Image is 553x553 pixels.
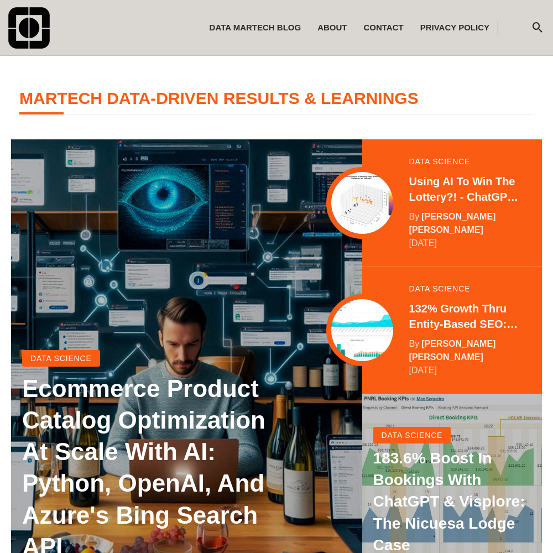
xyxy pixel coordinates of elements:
span: by [409,339,420,348]
a: [PERSON_NAME] [PERSON_NAME] [409,339,496,362]
time: August 29 2024 [409,237,437,250]
img: comando-590 [8,7,50,49]
a: 132% Growth thru Entity-Based SEO: [DOMAIN_NAME]'s Data-Driven SEO Audit & Optimization Plan [409,301,520,332]
a: data science [22,350,100,367]
a: [PERSON_NAME] [PERSON_NAME] [409,212,496,234]
time: May 25 2024 [409,364,437,377]
a: data science [373,427,451,444]
span: by [409,212,420,221]
a: Using AI to Win the Lottery?! - ChatGPT for Informed, Adaptable Decision-Making [409,174,520,205]
a: data science [409,285,471,293]
a: data science [409,158,471,165]
iframe: Chat Widget [498,500,553,553]
h4: MarTech Data-Driven Results & Learnings [19,89,534,114]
